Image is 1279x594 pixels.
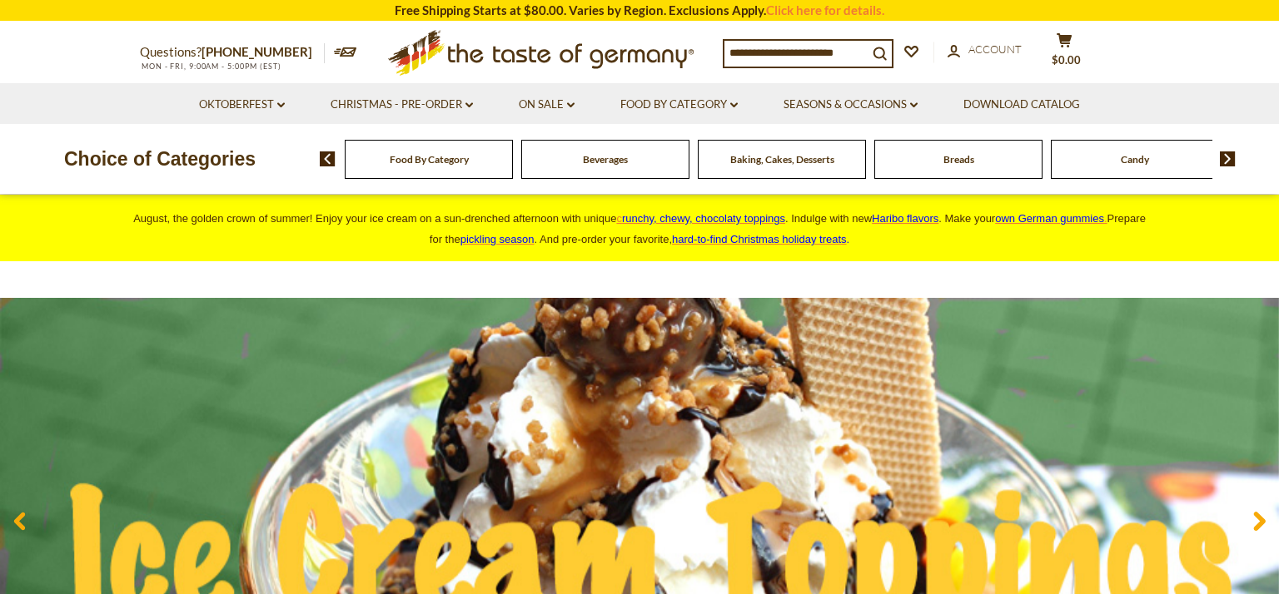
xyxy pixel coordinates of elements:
img: next arrow [1220,151,1236,166]
span: $0.00 [1052,53,1081,67]
a: Seasons & Occasions [784,96,918,114]
button: $0.00 [1039,32,1089,74]
a: Account [948,41,1022,59]
span: runchy, chewy, chocolaty toppings [622,212,785,225]
a: Breads [943,153,974,166]
span: MON - FRI, 9:00AM - 5:00PM (EST) [140,62,281,71]
a: hard-to-find Christmas holiday treats [672,233,847,245]
a: Food By Category [390,153,469,166]
a: pickling season [460,233,535,245]
span: Account [968,42,1022,56]
a: own German gummies. [995,212,1107,225]
a: Beverages [583,153,628,166]
a: Christmas - PRE-ORDER [331,96,473,114]
span: August, the golden crown of summer! Enjoy your ice cream on a sun-drenched afternoon with unique ... [133,212,1146,245]
a: Oktoberfest [199,96,285,114]
a: On Sale [519,96,575,114]
p: Questions? [140,42,325,63]
a: Haribo flavors [872,212,938,225]
a: Food By Category [620,96,738,114]
a: Click here for details. [766,2,884,17]
span: own German gummies [995,212,1104,225]
img: previous arrow [320,151,336,166]
a: [PHONE_NUMBER] [202,44,312,59]
a: Baking, Cakes, Desserts [730,153,834,166]
a: Download Catalog [963,96,1080,114]
a: crunchy, chewy, chocolaty toppings [616,212,785,225]
a: Candy [1121,153,1149,166]
span: . [672,233,849,245]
